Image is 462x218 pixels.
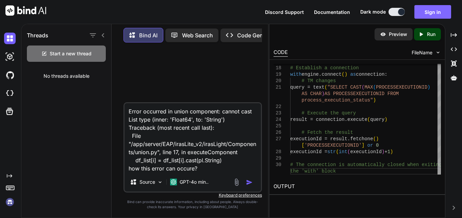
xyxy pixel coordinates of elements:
[364,85,373,90] span: MAX
[362,143,364,148] span: ]
[325,91,399,96] span: AS PROCESSEXECUTIONID FROM
[382,149,384,155] span: )
[237,31,278,39] p: Code Generator
[362,85,364,90] span: (
[4,88,16,99] img: cloudideIcon
[4,69,16,81] img: githubDark
[4,51,16,62] img: darkAi-studio
[274,149,281,155] div: 28
[336,149,339,155] span: (
[367,117,370,122] span: (
[274,129,281,136] div: 26
[290,149,327,155] span: executionId =
[314,9,350,15] span: Documentation
[123,199,262,210] p: Bind can provide inaccurate information, including about people. Always double-check its answers....
[370,117,384,122] span: query
[373,136,376,142] span: (
[376,85,427,90] span: PROCESSEXECUTIONID
[233,178,241,186] img: attachment
[50,50,92,57] span: Start a new thread
[360,8,386,15] span: Dark mode
[301,97,373,103] span: process_execution_status"
[265,8,304,16] button: Discord Support
[123,193,262,198] p: Keyboard preferences
[327,85,362,90] span: "SELECT CAST
[327,149,336,155] span: str
[274,49,288,57] div: CODE
[290,65,359,71] span: # Establish a connection
[384,117,387,122] span: )
[389,31,407,38] p: Preview
[5,5,46,16] img: Bind AI
[139,31,158,39] p: Bind AI
[182,31,213,39] p: Web Search
[274,155,281,162] div: 29
[301,72,342,77] span: engine.connect
[350,149,381,155] span: executionId
[290,168,336,174] span: the 'with' block
[290,136,373,142] span: executionId = result.fetchone
[290,72,302,77] span: with
[433,162,442,167] span: ing
[435,50,441,55] img: chevron down
[390,149,393,155] span: )
[290,85,325,90] span: query = text
[180,179,209,185] p: GPT-4o min..
[274,78,281,84] div: 20
[274,110,281,116] div: 23
[269,179,445,195] h2: OUTPUT
[321,91,324,96] span: )
[274,71,281,78] div: 19
[246,179,253,186] img: icon
[342,72,344,77] span: (
[427,31,435,38] p: Run
[4,196,16,208] img: signin
[290,117,367,122] span: result = connection.execute
[274,162,281,168] div: 30
[4,33,16,44] img: darkChat
[414,5,451,19] button: Sign in
[373,85,376,90] span: (
[314,8,350,16] button: Documentation
[157,179,163,185] img: Pick Models
[274,116,281,123] div: 24
[27,31,48,39] h1: Threads
[274,104,281,110] div: 22
[356,72,384,77] span: connection
[301,91,321,96] span: AS CHAR
[384,72,387,77] span: :
[376,136,379,142] span: )
[139,179,155,185] p: Source
[170,179,177,185] img: GPT-4o mini
[274,136,281,142] div: 27
[384,149,387,155] span: +
[347,149,350,155] span: (
[427,85,430,90] span: )
[21,67,111,85] div: No threads available
[325,85,327,90] span: (
[367,143,373,148] span: or
[376,143,379,148] span: 0
[301,110,356,116] span: # Execute the query
[301,130,353,135] span: # Fetch the result
[339,149,347,155] span: int
[125,103,261,172] textarea: Error occurred in union component: cannot cast List type (inner: 'Float64', to: 'String') Traceba...
[387,149,390,155] span: 1
[373,97,376,103] span: )
[380,31,386,37] img: preview
[274,84,281,91] div: 21
[350,72,356,77] span: as
[301,143,304,148] span: [
[265,9,304,15] span: Discord Support
[412,49,432,56] span: FileName
[301,78,336,84] span: # TM changes
[344,72,347,77] span: )
[290,162,433,167] span: # The connection is automatically closed when exit
[274,123,281,129] div: 25
[274,65,281,71] div: 18
[304,143,362,148] span: 'PROCESSEXECUTIONID'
